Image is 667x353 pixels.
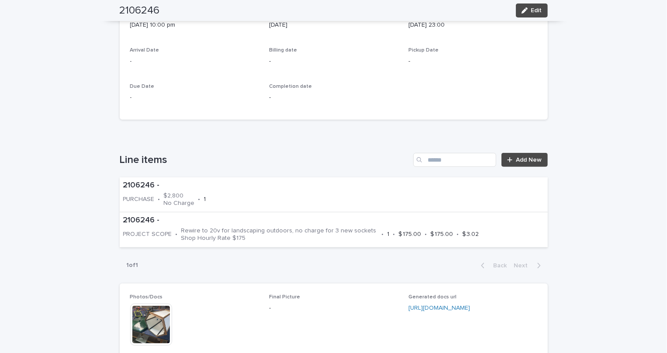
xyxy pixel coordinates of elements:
h1: Line items [120,154,410,166]
span: Add New [516,157,542,163]
a: 2106246 -PROJECT SCOPE•Rewire to 20v for landscaping outdoors, no charge for 3 new sockets Shop H... [120,212,548,247]
span: Pickup Date [408,48,439,53]
span: Billing date [269,48,297,53]
p: • [382,231,384,238]
p: $2,800 No Charge [164,192,195,207]
a: 2106246 -PURCHASE•$2,800 No Charge•1 [120,177,548,212]
span: Final Picture [269,294,300,300]
p: • [198,196,200,203]
a: [URL][DOMAIN_NAME] [408,305,470,311]
p: 1 [387,231,390,238]
span: Due Date [130,84,155,89]
p: PROJECT SCOPE [123,231,172,238]
span: Back [488,263,507,269]
p: 2106246 - [123,216,516,225]
p: [DATE] [269,21,398,30]
h2: 2106246 [120,4,160,17]
span: Photos/Docs [130,294,163,300]
p: • [425,231,427,238]
span: Next [514,263,533,269]
p: - [130,57,259,66]
p: Rewire to 20v for landscaping outdoors, no charge for 3 new sockets Shop Hourly Rate $175 [181,227,378,242]
p: [DATE] 10:00 pm [130,21,259,30]
input: Search [413,153,496,167]
p: - [269,304,398,313]
p: $ 175.00 [431,231,453,238]
p: • [158,196,160,203]
button: Edit [516,3,548,17]
p: - [269,93,398,102]
span: Arrival Date [130,48,159,53]
p: 1 [204,196,206,203]
p: 1 of 1 [120,255,145,276]
span: Edit [531,7,542,14]
p: - [130,93,259,102]
button: Back [474,262,511,270]
p: • [176,231,178,238]
p: • [393,231,395,238]
p: - [269,57,398,66]
span: Generated docs url [408,294,456,300]
a: Add New [501,153,547,167]
p: $ 175.00 [399,231,422,238]
p: - [408,57,537,66]
p: 2106246 - [123,181,243,190]
p: $ 3.02 [463,231,479,238]
p: PURCHASE [123,196,155,203]
span: Completion date [269,84,312,89]
p: • [457,231,459,238]
p: [DATE] 23:00 [408,21,537,30]
button: Next [511,262,548,270]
